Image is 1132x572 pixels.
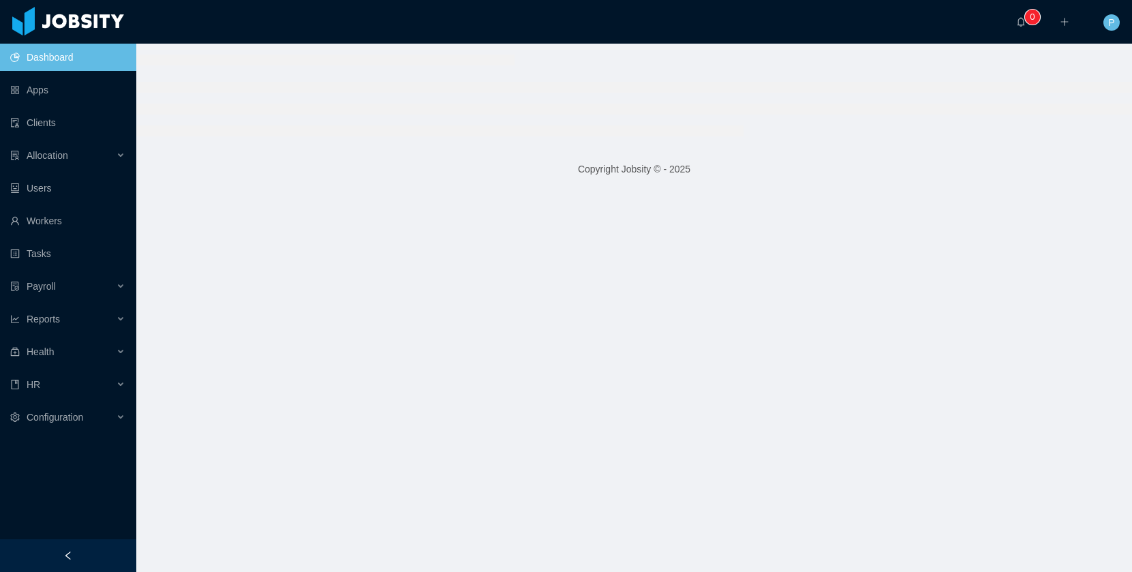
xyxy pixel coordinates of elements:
[10,282,20,291] i: icon: file-protect
[1016,17,1026,27] i: icon: bell
[10,412,20,422] i: icon: setting
[10,380,20,389] i: icon: book
[27,346,54,357] span: Health
[136,146,1132,193] footer: Copyright Jobsity © - 2025
[27,412,83,423] span: Configuration
[10,207,125,235] a: icon: userWorkers
[10,175,125,202] a: icon: robotUsers
[10,76,125,104] a: icon: appstoreApps
[10,240,125,267] a: icon: profileTasks
[1060,17,1069,27] i: icon: plus
[1026,10,1039,24] sup: 0
[27,281,56,292] span: Payroll
[27,314,60,325] span: Reports
[10,109,125,136] a: icon: auditClients
[27,379,40,390] span: HR
[10,44,125,71] a: icon: pie-chartDashboard
[10,314,20,324] i: icon: line-chart
[10,151,20,160] i: icon: solution
[1108,14,1114,31] span: P
[10,347,20,357] i: icon: medicine-box
[27,150,68,161] span: Allocation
